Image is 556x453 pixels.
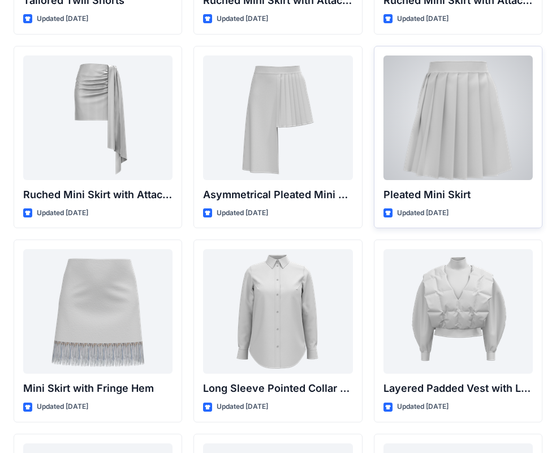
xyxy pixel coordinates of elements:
[383,55,533,180] a: Pleated Mini Skirt
[203,187,352,203] p: Asymmetrical Pleated Mini Skirt with Drape
[23,249,173,374] a: Mini Skirt with Fringe Hem
[23,381,173,396] p: Mini Skirt with Fringe Hem
[37,401,88,413] p: Updated [DATE]
[383,187,533,203] p: Pleated Mini Skirt
[23,187,173,203] p: Ruched Mini Skirt with Attached Draped Panel
[383,381,533,396] p: Layered Padded Vest with Long Sleeve Top
[397,401,449,413] p: Updated [DATE]
[397,13,449,25] p: Updated [DATE]
[37,13,88,25] p: Updated [DATE]
[203,249,352,374] a: Long Sleeve Pointed Collar Button-Up Shirt
[203,55,352,180] a: Asymmetrical Pleated Mini Skirt with Drape
[37,207,88,219] p: Updated [DATE]
[203,381,352,396] p: Long Sleeve Pointed Collar Button-Up Shirt
[217,207,268,219] p: Updated [DATE]
[217,13,268,25] p: Updated [DATE]
[397,207,449,219] p: Updated [DATE]
[383,249,533,374] a: Layered Padded Vest with Long Sleeve Top
[23,55,173,180] a: Ruched Mini Skirt with Attached Draped Panel
[217,401,268,413] p: Updated [DATE]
